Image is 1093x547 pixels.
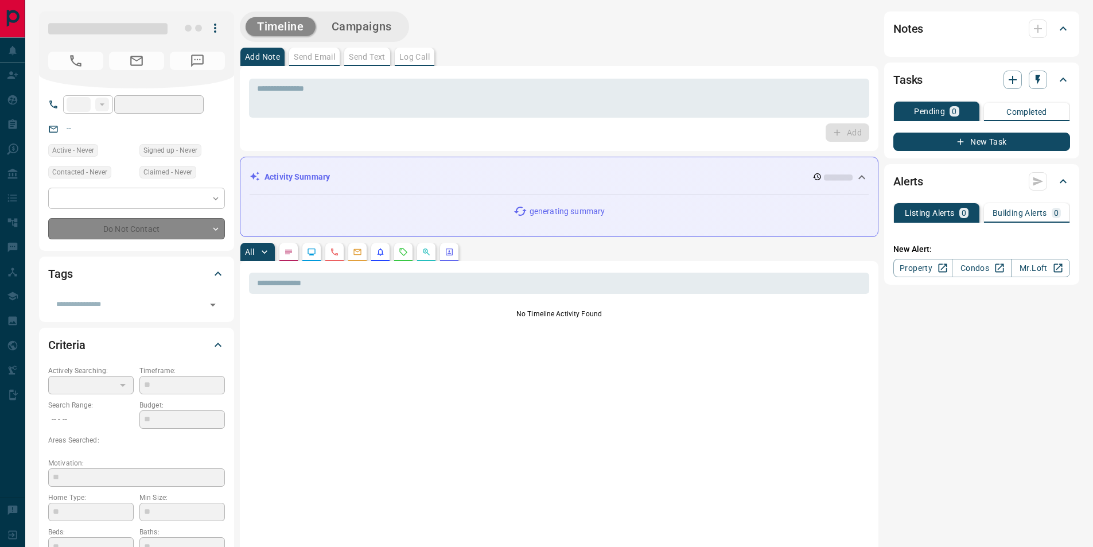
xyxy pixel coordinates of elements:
span: No Number [48,52,103,70]
p: Add Note [245,53,280,61]
p: Listing Alerts [905,209,955,217]
button: Campaigns [320,17,403,36]
svg: Emails [353,247,362,257]
p: Activity Summary [265,171,330,183]
div: Activity Summary [250,166,869,188]
p: -- - -- [48,410,134,429]
p: 0 [962,209,966,217]
p: Building Alerts [993,209,1047,217]
p: Actively Searching: [48,366,134,376]
p: Beds: [48,527,134,537]
svg: Lead Browsing Activity [307,247,316,257]
a: -- [67,124,71,133]
p: 0 [952,107,956,115]
p: All [245,248,254,256]
svg: Opportunities [422,247,431,257]
p: Timeframe: [139,366,225,376]
span: Active - Never [52,145,94,156]
span: No Number [170,52,225,70]
p: Pending [914,107,945,115]
div: Notes [893,15,1070,42]
a: Condos [952,259,1011,277]
h2: Alerts [893,172,923,191]
div: Alerts [893,168,1070,195]
p: Baths: [139,527,225,537]
p: Min Size: [139,492,225,503]
a: Mr.Loft [1011,259,1070,277]
div: Tags [48,260,225,288]
a: Property [893,259,952,277]
p: Areas Searched: [48,435,225,445]
p: Budget: [139,400,225,410]
p: Home Type: [48,492,134,503]
div: Tasks [893,66,1070,94]
span: No Email [109,52,164,70]
h2: Tags [48,265,72,283]
button: New Task [893,133,1070,151]
span: Claimed - Never [143,166,192,178]
p: New Alert: [893,243,1070,255]
span: Signed up - Never [143,145,197,156]
p: Motivation: [48,458,225,468]
p: Completed [1006,108,1047,116]
svg: Agent Actions [445,247,454,257]
button: Timeline [246,17,316,36]
span: Contacted - Never [52,166,107,178]
div: Criteria [48,331,225,359]
h2: Tasks [893,71,923,89]
svg: Notes [284,247,293,257]
p: Search Range: [48,400,134,410]
p: 0 [1054,209,1059,217]
p: No Timeline Activity Found [249,309,869,319]
h2: Criteria [48,336,85,354]
h2: Notes [893,20,923,38]
svg: Calls [330,247,339,257]
button: Open [205,297,221,313]
svg: Listing Alerts [376,247,385,257]
svg: Requests [399,247,408,257]
p: generating summary [530,205,605,218]
div: Do Not Contact [48,218,225,239]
